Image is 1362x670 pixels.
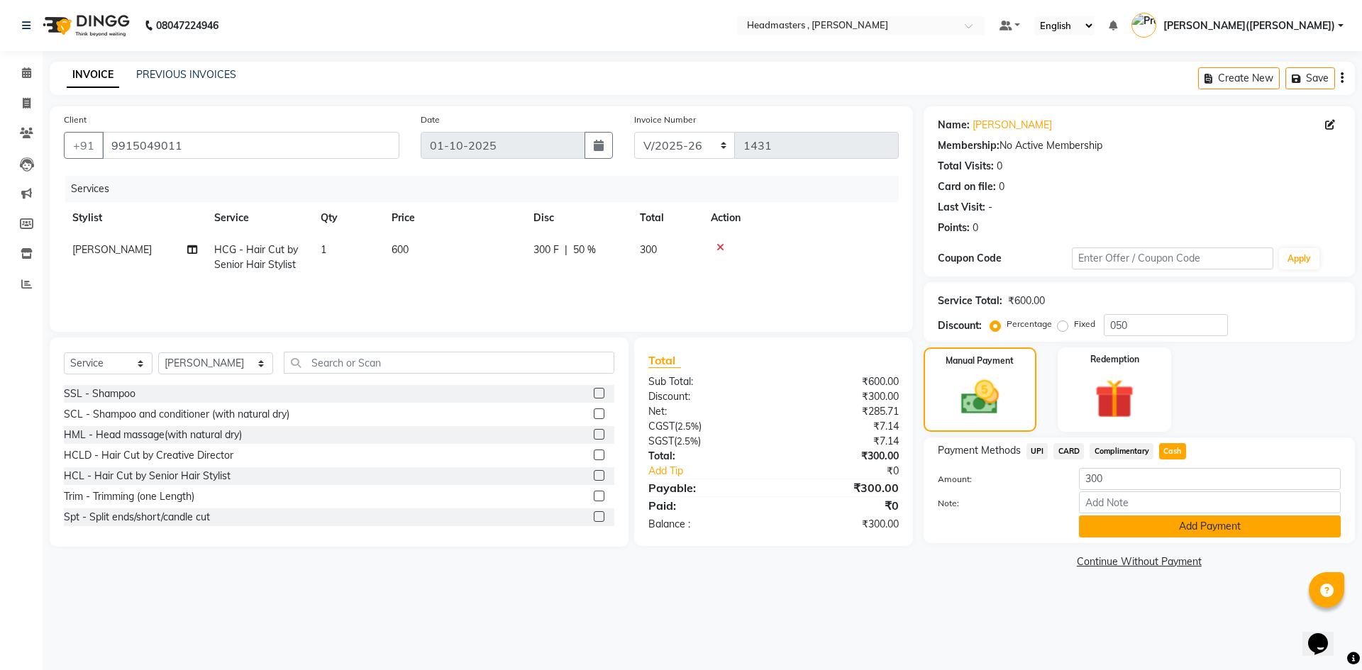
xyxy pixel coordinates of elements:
[1302,613,1348,656] iframe: chat widget
[773,479,909,496] div: ₹300.00
[926,554,1352,569] a: Continue Without Payment
[64,469,231,484] div: HCL - Hair Cut by Senior Hair Stylist
[638,404,773,419] div: Net:
[1090,443,1153,459] span: Complimentary
[321,243,326,256] span: 1
[284,352,614,374] input: Search or Scan
[648,353,681,368] span: Total
[938,318,982,333] div: Discount:
[64,448,233,463] div: HCLD - Hair Cut by Creative Director
[64,510,210,525] div: Spt - Split ends/short/candle cut
[973,118,1052,133] a: [PERSON_NAME]
[938,159,994,174] div: Total Visits:
[64,202,206,234] th: Stylist
[64,428,242,442] div: HML - Head massage(with natural dry)
[631,202,702,234] th: Total
[1090,353,1139,366] label: Redemption
[999,179,1004,194] div: 0
[648,420,675,432] span: CGST
[677,435,698,447] span: 2.5%
[1072,247,1273,269] input: Enter Offer / Coupon Code
[64,386,135,401] div: SSL - Shampoo
[640,243,657,256] span: 300
[67,62,119,88] a: INVOICE
[938,179,996,194] div: Card on file:
[648,435,674,447] span: SGST
[421,113,440,126] label: Date
[1131,13,1156,38] img: Pramod gupta(shaurya)
[949,376,1011,419] img: _cash.svg
[773,419,909,434] div: ₹7.14
[383,202,525,234] th: Price
[638,517,773,532] div: Balance :
[938,138,1341,153] div: No Active Membership
[927,497,1068,510] label: Note:
[927,473,1068,486] label: Amount:
[1074,318,1095,330] label: Fixed
[136,68,236,81] a: PREVIOUS INVOICES
[638,479,773,496] div: Payable:
[72,243,152,256] span: [PERSON_NAME]
[938,294,1002,308] div: Service Total:
[392,243,409,256] span: 600
[533,242,559,257] span: 300 F
[64,132,104,159] button: +91
[1079,491,1341,513] input: Add Note
[1285,67,1335,89] button: Save
[206,202,312,234] th: Service
[702,202,899,234] th: Action
[1198,67,1280,89] button: Create New
[638,374,773,389] div: Sub Total:
[946,354,1014,367] label: Manual Payment
[773,404,909,419] div: ₹285.71
[214,243,298,271] span: HCG - Hair Cut by Senior Hair Stylist
[773,389,909,404] div: ₹300.00
[573,242,596,257] span: 50 %
[64,489,194,504] div: Trim - Trimming (one Length)
[773,449,909,464] div: ₹300.00
[638,419,773,434] div: ( )
[638,434,773,449] div: ( )
[638,464,796,479] a: Add Tip
[102,132,399,159] input: Search by Name/Mobile/Email/Code
[997,159,1002,174] div: 0
[638,449,773,464] div: Total:
[1079,468,1341,490] input: Amount
[988,200,992,215] div: -
[1053,443,1084,459] span: CARD
[677,420,699,432] span: 2.5%
[796,464,909,479] div: ₹0
[938,138,1000,153] div: Membership:
[1079,515,1341,537] button: Add Payment
[938,118,970,133] div: Name:
[938,251,1072,266] div: Coupon Code
[973,220,978,235] div: 0
[938,443,1021,458] span: Payment Methods
[36,6,133,45] img: logo
[1026,443,1048,459] span: UPI
[938,220,970,235] div: Points:
[773,497,909,514] div: ₹0
[773,517,909,532] div: ₹300.00
[64,407,289,422] div: SCL - Shampoo and conditioner (with natural dry)
[65,176,909,202] div: Services
[773,374,909,389] div: ₹600.00
[156,6,218,45] b: 08047224946
[1083,374,1146,423] img: _gift.svg
[565,242,567,257] span: |
[1007,318,1052,330] label: Percentage
[634,113,696,126] label: Invoice Number
[1159,443,1186,459] span: Cash
[1008,294,1045,308] div: ₹600.00
[638,389,773,404] div: Discount:
[1163,18,1335,33] span: [PERSON_NAME]([PERSON_NAME])
[64,113,87,126] label: Client
[525,202,631,234] th: Disc
[638,497,773,514] div: Paid:
[1279,248,1319,269] button: Apply
[938,200,985,215] div: Last Visit:
[312,202,383,234] th: Qty
[773,434,909,449] div: ₹7.14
